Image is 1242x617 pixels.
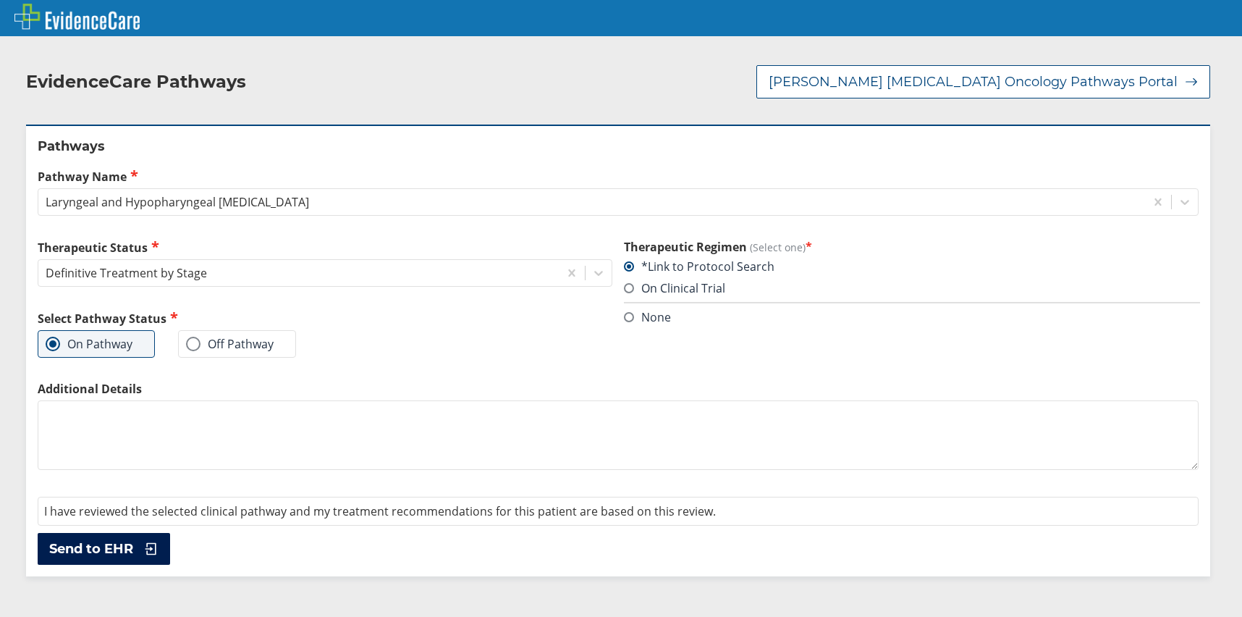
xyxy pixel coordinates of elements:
h3: Therapeutic Regimen [624,239,1199,255]
button: Send to EHR [38,533,170,565]
label: On Pathway [46,337,132,351]
label: On Clinical Trial [624,280,725,296]
label: *Link to Protocol Search [624,259,774,274]
label: Additional Details [38,381,1199,397]
span: Send to EHR [49,540,133,558]
span: [PERSON_NAME] [MEDICAL_DATA] Oncology Pathways Portal [769,73,1178,91]
label: Therapeutic Status [38,239,612,256]
span: (Select one) [750,240,806,254]
label: Pathway Name [38,168,1199,185]
h2: EvidenceCare Pathways [26,71,246,93]
div: Definitive Treatment by Stage [46,265,207,281]
h2: Pathways [38,138,1199,155]
label: None [624,309,671,325]
img: EvidenceCare [14,4,140,30]
h2: Select Pathway Status [38,310,612,327]
button: [PERSON_NAME] [MEDICAL_DATA] Oncology Pathways Portal [756,65,1210,98]
span: I have reviewed the selected clinical pathway and my treatment recommendations for this patient a... [44,503,716,519]
label: Off Pathway [186,337,274,351]
div: Laryngeal and Hypopharyngeal [MEDICAL_DATA] [46,194,309,210]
